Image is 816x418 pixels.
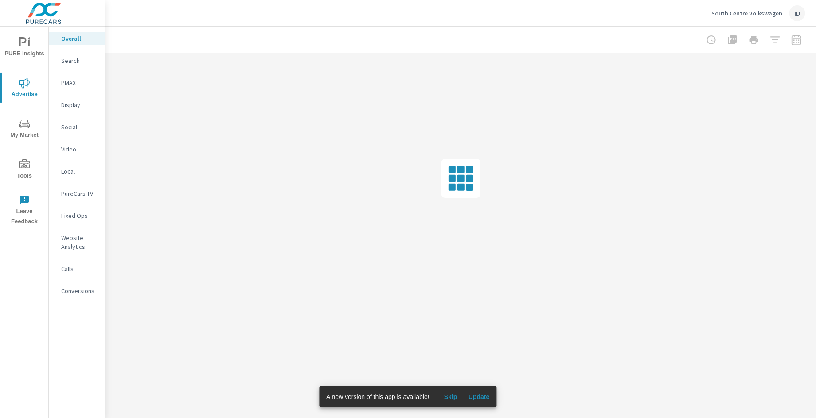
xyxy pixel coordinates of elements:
span: Tools [3,159,46,181]
p: Conversions [61,286,98,295]
p: Website Analytics [61,233,98,251]
span: Advertise [3,78,46,100]
p: South Centre Volkswagen [711,9,782,17]
div: Search [49,54,105,67]
p: Local [61,167,98,176]
div: Website Analytics [49,231,105,253]
div: Social [49,120,105,134]
p: Fixed Ops [61,211,98,220]
span: PURE Insights [3,37,46,59]
span: Skip [440,393,461,401]
p: Calls [61,264,98,273]
div: Fixed Ops [49,209,105,222]
button: Update [465,390,493,404]
div: Conversions [49,284,105,298]
div: Video [49,143,105,156]
div: ID [789,5,805,21]
span: A new version of this app is available! [326,393,429,400]
p: Video [61,145,98,154]
span: My Market [3,119,46,140]
div: Calls [49,262,105,275]
p: Social [61,123,98,132]
div: Display [49,98,105,112]
div: Local [49,165,105,178]
div: nav menu [0,27,48,230]
div: PureCars TV [49,187,105,200]
span: Update [469,393,490,401]
p: PureCars TV [61,189,98,198]
div: Overall [49,32,105,45]
p: Overall [61,34,98,43]
p: Display [61,101,98,109]
button: Skip [437,390,465,404]
div: PMAX [49,76,105,89]
span: Leave Feedback [3,195,46,227]
p: Search [61,56,98,65]
p: PMAX [61,78,98,87]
